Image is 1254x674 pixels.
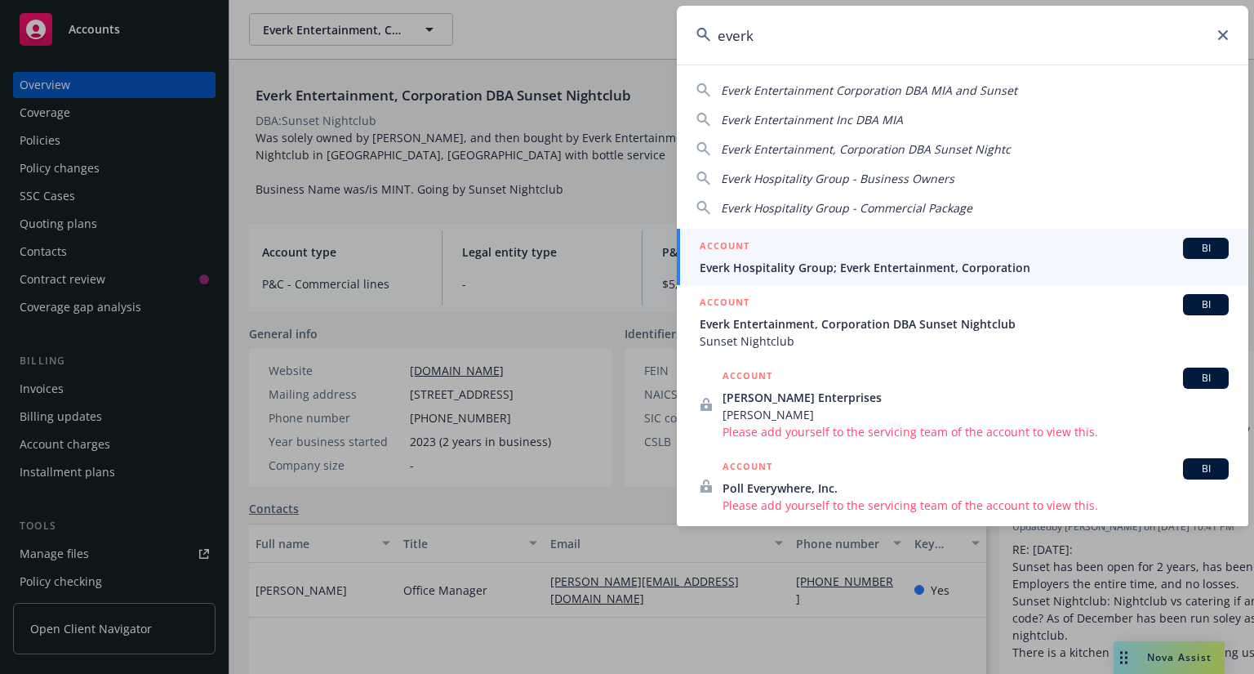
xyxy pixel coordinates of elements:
span: Everk Entertainment, Corporation DBA Sunset Nightc [721,141,1011,157]
input: Search... [677,6,1248,65]
span: Everk Hospitality Group - Commercial Package [721,200,972,216]
span: [PERSON_NAME] Enterprises [723,389,1229,406]
span: Sunset Nightclub [700,333,1229,350]
a: ACCOUNTBI[PERSON_NAME] Enterprises[PERSON_NAME]Please add yourself to the servicing team of the a... [677,359,1248,449]
h5: ACCOUNT [723,368,772,387]
span: Poll Everywhere, Inc. [723,480,1229,497]
a: ACCOUNTBIPoll Everywhere, Inc.Please add yourself to the servicing team of the account to view this. [677,449,1248,523]
h5: ACCOUNT [700,238,749,257]
span: Everk Hospitality Group; Everk Entertainment, Corporation [700,259,1229,276]
span: Everk Entertainment Inc DBA MIA [721,112,903,127]
span: BI [1190,371,1222,386]
a: ACCOUNTBIEverk Entertainment, Corporation DBA Sunset NightclubSunset Nightclub [677,285,1248,359]
span: BI [1190,462,1222,476]
span: BI [1190,241,1222,256]
span: Please add yourself to the servicing team of the account to view this. [723,497,1229,514]
span: Everk Entertainment Corporation DBA MIA and Sunset [721,83,1017,98]
span: Everk Entertainment, Corporation DBA Sunset Nightclub [700,315,1229,333]
h5: ACCOUNT [700,294,749,314]
a: ACCOUNTBIEverk Hospitality Group; Everk Entertainment, Corporation [677,229,1248,285]
span: Everk Hospitality Group - Business Owners [721,171,954,186]
span: Please add yourself to the servicing team of the account to view this. [723,423,1229,440]
span: [PERSON_NAME] [723,406,1229,423]
span: BI [1190,297,1222,312]
h5: ACCOUNT [723,458,772,478]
